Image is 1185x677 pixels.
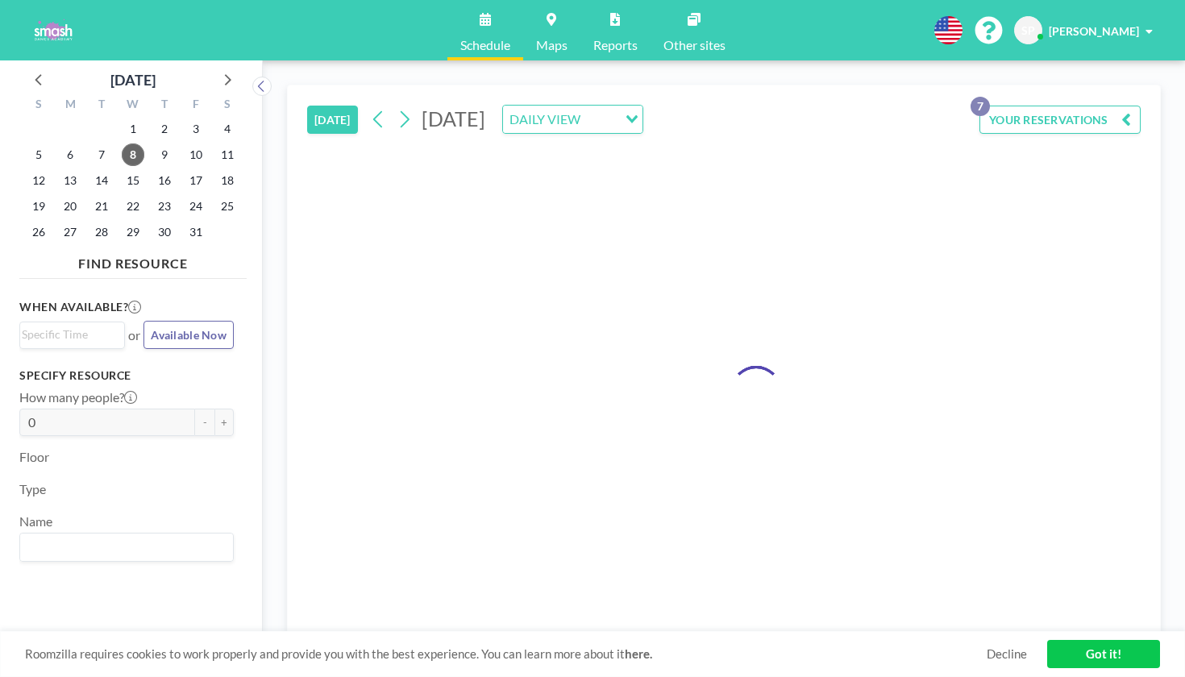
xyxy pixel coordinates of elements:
[153,118,176,140] span: Thursday, October 2, 2025
[216,169,239,192] span: Saturday, October 18, 2025
[195,409,214,436] button: -
[585,109,616,130] input: Search for option
[26,15,80,47] img: organization-logo
[118,95,149,116] div: W
[27,169,50,192] span: Sunday, October 12, 2025
[971,97,990,116] p: 7
[185,143,207,166] span: Friday, October 10, 2025
[211,95,243,116] div: S
[19,449,49,465] label: Floor
[23,95,55,116] div: S
[25,646,987,662] span: Roomzilla requires cookies to work properly and provide you with the best experience. You can lea...
[307,106,358,134] button: [DATE]
[27,195,50,218] span: Sunday, October 19, 2025
[20,534,233,561] div: Search for option
[987,646,1027,662] a: Decline
[122,118,144,140] span: Wednesday, October 1, 2025
[214,409,234,436] button: +
[22,326,115,343] input: Search for option
[506,109,584,130] span: DAILY VIEW
[1047,640,1160,668] a: Got it!
[59,143,81,166] span: Monday, October 6, 2025
[27,221,50,243] span: Sunday, October 26, 2025
[185,195,207,218] span: Friday, October 24, 2025
[153,143,176,166] span: Thursday, October 9, 2025
[19,249,247,272] h4: FIND RESOURCE
[151,328,227,342] span: Available Now
[180,95,211,116] div: F
[216,195,239,218] span: Saturday, October 25, 2025
[625,646,652,661] a: here.
[536,39,568,52] span: Maps
[1049,24,1139,38] span: [PERSON_NAME]
[216,143,239,166] span: Saturday, October 11, 2025
[59,169,81,192] span: Monday, October 13, 2025
[216,118,239,140] span: Saturday, October 4, 2025
[110,69,156,91] div: [DATE]
[143,321,234,349] button: Available Now
[27,143,50,166] span: Sunday, October 5, 2025
[19,389,137,405] label: How many people?
[979,106,1141,134] button: YOUR RESERVATIONS7
[90,195,113,218] span: Tuesday, October 21, 2025
[185,221,207,243] span: Friday, October 31, 2025
[122,143,144,166] span: Wednesday, October 8, 2025
[90,169,113,192] span: Tuesday, October 14, 2025
[663,39,726,52] span: Other sites
[153,169,176,192] span: Thursday, October 16, 2025
[55,95,86,116] div: M
[185,118,207,140] span: Friday, October 3, 2025
[460,39,510,52] span: Schedule
[593,39,638,52] span: Reports
[86,95,118,116] div: T
[19,513,52,530] label: Name
[148,95,180,116] div: T
[59,221,81,243] span: Monday, October 27, 2025
[20,322,124,347] div: Search for option
[90,221,113,243] span: Tuesday, October 28, 2025
[422,106,485,131] span: [DATE]
[128,327,140,343] span: or
[122,169,144,192] span: Wednesday, October 15, 2025
[503,106,642,133] div: Search for option
[59,195,81,218] span: Monday, October 20, 2025
[122,195,144,218] span: Wednesday, October 22, 2025
[1021,23,1035,38] span: SP
[22,537,224,558] input: Search for option
[122,221,144,243] span: Wednesday, October 29, 2025
[19,481,46,497] label: Type
[153,195,176,218] span: Thursday, October 23, 2025
[153,221,176,243] span: Thursday, October 30, 2025
[90,143,113,166] span: Tuesday, October 7, 2025
[19,368,234,383] h3: Specify resource
[185,169,207,192] span: Friday, October 17, 2025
